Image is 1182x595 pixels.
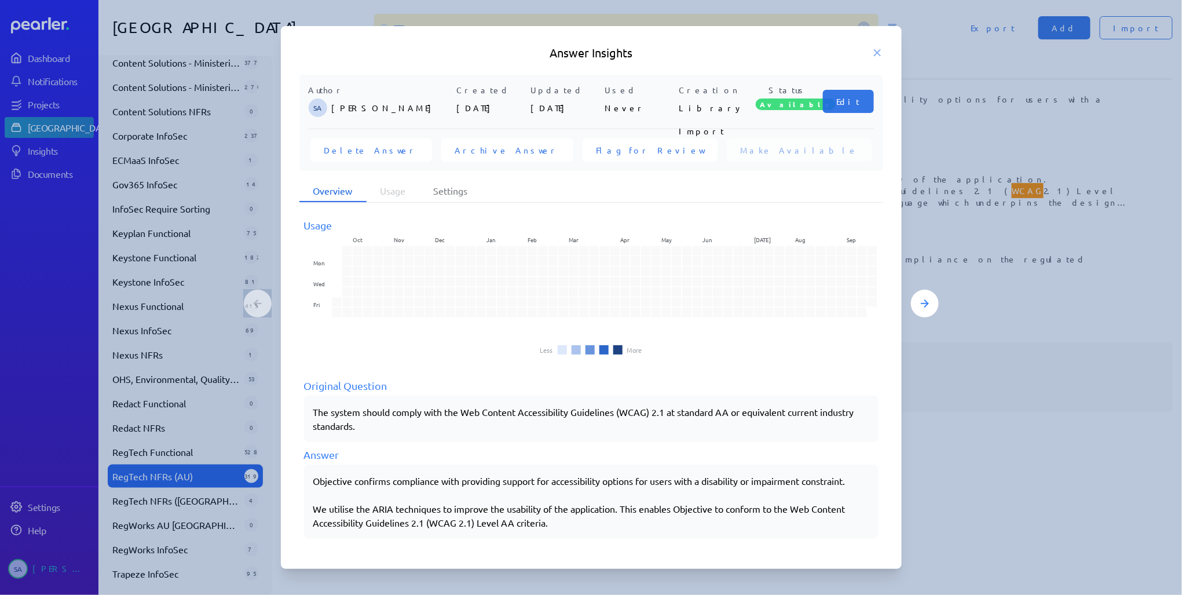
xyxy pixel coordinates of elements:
[304,378,879,393] div: Original Question
[583,138,718,162] button: Flag for Review
[310,138,432,162] button: Delete Answer
[627,346,642,353] li: More
[313,258,325,267] text: Mon
[741,144,858,156] span: Make Available
[313,300,320,309] text: Fri
[367,180,420,202] li: Usage
[528,235,537,244] text: Feb
[621,235,630,244] text: Apr
[313,405,869,433] p: The system should comply with the Web Content Accessibility Guidelines (WCAG) 2.1 at standard AA ...
[441,138,573,162] button: Archive Answer
[299,180,367,202] li: Overview
[755,235,772,244] text: [DATE]
[309,84,452,96] p: Author
[756,98,836,110] span: Available
[531,84,601,96] p: Updated
[324,144,418,156] span: Delete Answer
[457,96,526,119] p: [DATE]
[435,235,445,244] text: Dec
[911,290,939,317] button: Next Answer
[394,235,404,244] text: Nov
[304,447,879,462] div: Answer
[663,235,673,244] text: May
[823,90,874,113] button: Edit
[487,235,496,244] text: Jan
[457,84,526,96] p: Created
[244,290,272,317] button: Previous Answer
[837,96,860,107] span: Edit
[679,96,749,119] p: Library Import
[679,84,749,96] p: Creation
[753,84,823,96] p: Status
[420,180,482,202] li: Settings
[605,84,675,96] p: Used
[304,217,879,233] div: Usage
[796,235,807,244] text: Aug
[605,96,675,119] p: Never
[309,98,327,117] span: Steve Ackermann
[313,279,325,288] text: Wed
[332,96,452,119] p: [PERSON_NAME]
[353,235,363,244] text: Oct
[727,138,872,162] button: Make Available
[704,235,713,244] text: Jun
[455,144,559,156] span: Archive Answer
[313,474,869,530] div: Objective confirms compliance with providing support for accessibility options for users with a d...
[540,346,553,353] li: Less
[597,144,704,156] span: Flag for Review
[848,235,858,244] text: Sep
[299,45,883,61] h5: Answer Insights
[531,96,601,119] p: [DATE]
[569,235,579,244] text: Mar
